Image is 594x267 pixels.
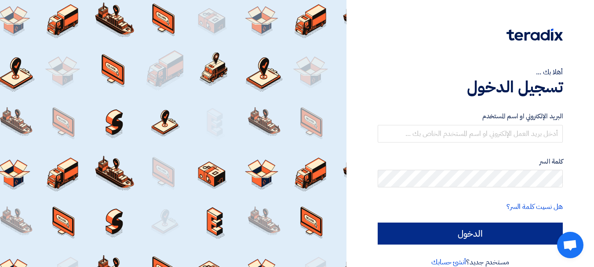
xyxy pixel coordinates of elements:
[507,29,563,41] img: Teradix logo
[557,232,583,258] div: دردشة مفتوحة
[378,77,563,97] h1: تسجيل الدخول
[378,157,563,167] label: كلمة السر
[378,111,563,121] label: البريد الإلكتروني او اسم المستخدم
[378,67,563,77] div: أهلا بك ...
[378,125,563,143] input: أدخل بريد العمل الإلكتروني او اسم المستخدم الخاص بك ...
[507,201,563,212] a: هل نسيت كلمة السر؟
[378,223,563,245] input: الدخول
